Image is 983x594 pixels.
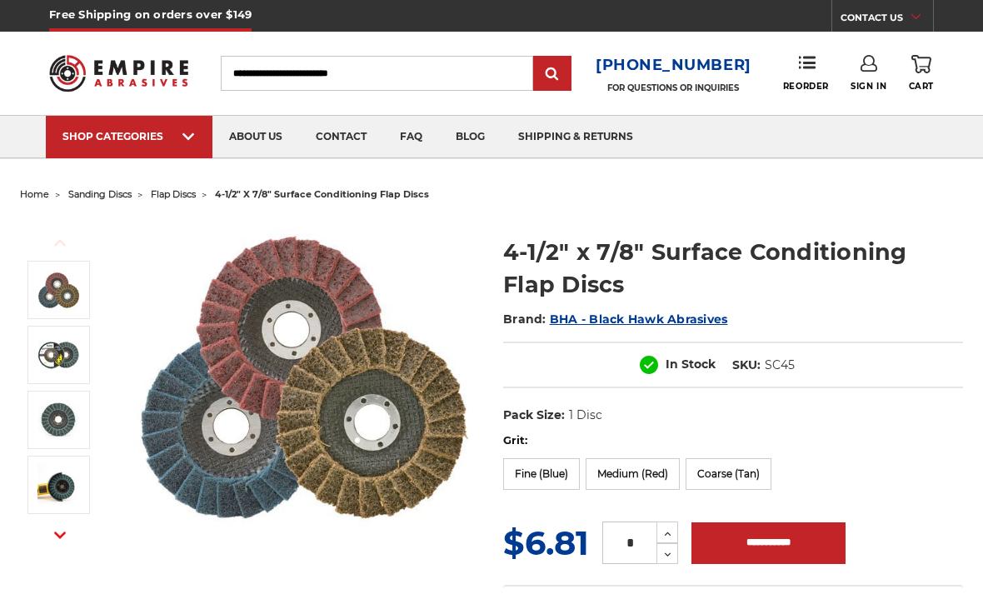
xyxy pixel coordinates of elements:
img: Angle grinder with blue surface conditioning flap disc [37,464,79,506]
h1: 4-1/2" x 7/8" Surface Conditioning Flap Discs [503,236,963,301]
p: FOR QUESTIONS OR INQUIRIES [596,82,751,93]
dt: Pack Size: [503,407,565,424]
span: Sign In [851,81,886,92]
img: 4-1/2" x 7/8" Surface Conditioning Flap Discs [37,399,79,441]
img: Scotch brite flap discs [135,218,468,542]
button: Previous [40,225,80,261]
a: [PHONE_NUMBER] [596,53,751,77]
a: sanding discs [68,188,132,200]
a: CONTACT US [841,8,933,32]
a: faq [383,116,439,158]
a: Reorder [783,55,829,91]
span: $6.81 [503,522,589,563]
a: about us [212,116,299,158]
span: Reorder [783,81,829,92]
button: Next [40,517,80,553]
input: Submit [536,57,569,91]
a: blog [439,116,501,158]
dd: 1 Disc [569,407,602,424]
a: shipping & returns [501,116,650,158]
div: SHOP CATEGORIES [62,130,196,142]
img: Black Hawk Abrasives Surface Conditioning Flap Disc - Blue [37,334,79,376]
a: BHA - Black Hawk Abrasives [550,312,728,327]
a: home [20,188,49,200]
a: flap discs [151,188,196,200]
span: Cart [909,81,934,92]
dd: SC45 [765,357,795,374]
dt: SKU: [732,357,761,374]
span: In Stock [666,357,716,372]
span: 4-1/2" x 7/8" surface conditioning flap discs [215,188,429,200]
label: Grit: [503,432,963,449]
a: Cart [909,55,934,92]
span: Brand: [503,312,546,327]
a: contact [299,116,383,158]
img: Empire Abrasives [49,46,188,100]
img: Scotch brite flap discs [37,270,79,311]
